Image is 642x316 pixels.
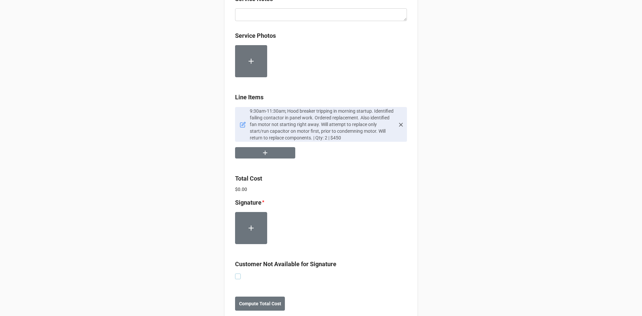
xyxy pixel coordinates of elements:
[239,300,281,307] b: Compute Total Cost
[250,108,395,141] p: 9:30am-11:30am; Hood breaker tripping in morning startup. Identified failing contactor in panel w...
[235,31,276,40] label: Service Photos
[235,93,263,102] label: Line Items
[235,198,261,207] label: Signature
[235,186,407,193] p: $0.00
[235,297,285,311] button: Compute Total Cost
[235,259,336,269] label: Customer Not Available for Signature
[235,175,262,182] b: Total Cost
